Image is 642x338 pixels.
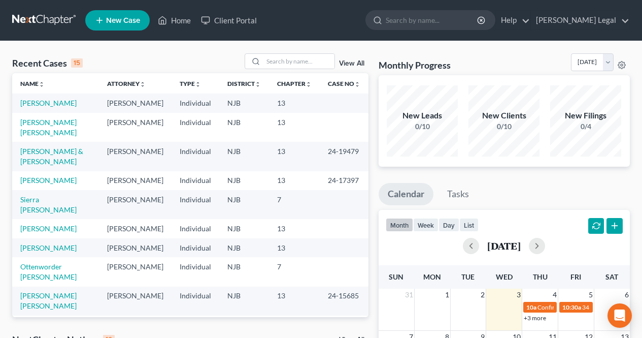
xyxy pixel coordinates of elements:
[99,316,172,334] td: [PERSON_NAME]
[99,287,172,316] td: [PERSON_NAME]
[387,121,458,132] div: 0/10
[172,94,219,112] td: Individual
[140,81,146,87] i: unfold_more
[99,238,172,257] td: [PERSON_NAME]
[404,289,414,301] span: 31
[438,218,459,232] button: day
[624,289,630,301] span: 6
[20,147,83,166] a: [PERSON_NAME] & [PERSON_NAME]
[354,81,360,87] i: unfold_more
[550,121,621,132] div: 0/4
[12,57,83,69] div: Recent Cases
[306,81,312,87] i: unfold_more
[269,238,320,257] td: 13
[172,257,219,286] td: Individual
[487,240,521,251] h2: [DATE]
[386,218,413,232] button: month
[269,316,320,334] td: 7
[219,257,269,286] td: NJB
[269,113,320,142] td: 13
[99,113,172,142] td: [PERSON_NAME]
[99,171,172,190] td: [PERSON_NAME]
[562,303,581,311] span: 10:30a
[219,190,269,219] td: NJB
[219,142,269,171] td: NJB
[459,218,479,232] button: list
[533,272,548,281] span: Thu
[219,171,269,190] td: NJB
[195,81,201,87] i: unfold_more
[379,183,433,205] a: Calendar
[461,272,475,281] span: Tue
[20,291,77,310] a: [PERSON_NAME] [PERSON_NAME]
[99,94,172,112] td: [PERSON_NAME]
[20,118,77,137] a: [PERSON_NAME] [PERSON_NAME]
[219,94,269,112] td: NJB
[219,287,269,316] td: NJB
[20,224,77,233] a: [PERSON_NAME]
[219,113,269,142] td: NJB
[438,183,478,205] a: Tasks
[20,195,77,214] a: Sierra [PERSON_NAME]
[172,219,219,238] td: Individual
[379,59,451,71] h3: Monthly Progress
[263,54,334,69] input: Search by name...
[20,80,45,87] a: Nameunfold_more
[20,243,77,252] a: [PERSON_NAME]
[413,218,438,232] button: week
[39,81,45,87] i: unfold_more
[269,142,320,171] td: 13
[524,314,546,322] a: +3 more
[20,176,77,185] a: [PERSON_NAME]
[172,287,219,316] td: Individual
[227,80,261,87] a: Districtunfold_more
[172,238,219,257] td: Individual
[552,289,558,301] span: 4
[468,121,539,132] div: 0/10
[106,17,140,24] span: New Case
[107,80,146,87] a: Attorneyunfold_more
[607,303,632,328] div: Open Intercom Messenger
[172,316,219,334] td: Individual
[269,171,320,190] td: 13
[550,110,621,121] div: New Filings
[219,316,269,334] td: NJB
[99,257,172,286] td: [PERSON_NAME]
[320,287,368,316] td: 24-15685
[277,80,312,87] a: Chapterunfold_more
[20,99,77,107] a: [PERSON_NAME]
[180,80,201,87] a: Typeunfold_more
[269,219,320,238] td: 13
[269,94,320,112] td: 13
[570,272,581,281] span: Fri
[339,60,364,67] a: View All
[328,80,360,87] a: Case Nounfold_more
[219,238,269,257] td: NJB
[320,142,368,171] td: 24-19479
[255,81,261,87] i: unfold_more
[71,58,83,68] div: 15
[480,289,486,301] span: 2
[172,190,219,219] td: Individual
[99,190,172,219] td: [PERSON_NAME]
[20,262,77,281] a: Ottenworder [PERSON_NAME]
[99,142,172,171] td: [PERSON_NAME]
[320,171,368,190] td: 24-17397
[496,272,513,281] span: Wed
[172,142,219,171] td: Individual
[219,219,269,238] td: NJB
[588,289,594,301] span: 5
[269,257,320,286] td: 7
[196,11,262,29] a: Client Portal
[269,190,320,219] td: 7
[172,113,219,142] td: Individual
[516,289,522,301] span: 3
[605,272,618,281] span: Sat
[153,11,196,29] a: Home
[496,11,530,29] a: Help
[531,11,629,29] a: [PERSON_NAME] Legal
[468,110,539,121] div: New Clients
[444,289,450,301] span: 1
[386,11,479,29] input: Search by name...
[526,303,536,311] span: 10a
